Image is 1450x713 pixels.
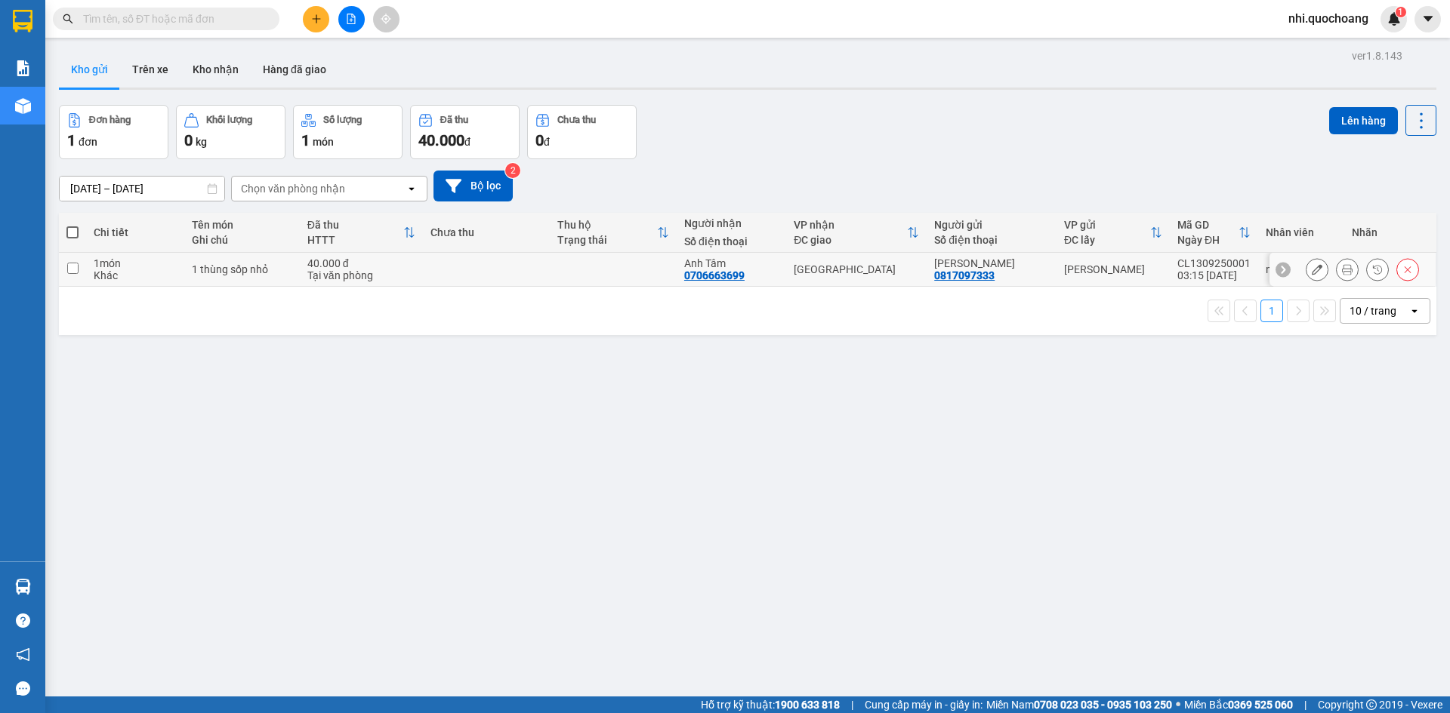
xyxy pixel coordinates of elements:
sup: 2 [505,163,520,178]
button: Kho nhận [180,51,251,88]
span: search [63,14,73,24]
div: 0817097333 [934,269,995,281]
div: Sửa đơn hàng [1306,258,1328,281]
span: 40.000 [418,131,464,149]
div: 10 / trang [1350,303,1396,318]
div: Người gửi [934,219,1049,231]
div: 40.000 đ [307,257,415,269]
span: đ [544,136,550,148]
button: Lên hàng [1329,107,1398,134]
div: Chưa thu [430,226,542,238]
div: Người nhận [684,217,779,229]
button: Kho gửi [59,51,120,88]
button: Khối lượng0kg [176,105,285,159]
input: Tìm tên, số ĐT hoặc mã đơn [83,11,261,27]
span: món [313,136,334,148]
div: 03:15 [DATE] [1177,269,1251,281]
span: copyright [1366,699,1377,710]
img: logo-vxr [13,10,32,32]
span: ⚪️ [1176,702,1180,708]
button: aim [373,6,400,32]
span: kg [196,136,207,148]
div: Anh Tâm [684,257,779,269]
div: Tại văn phòng [307,269,415,281]
div: [GEOGRAPHIC_DATA] [794,263,919,275]
div: Khác [94,269,177,281]
span: đơn [79,136,97,148]
div: VP nhận [794,219,907,231]
div: [PERSON_NAME] [1064,263,1162,275]
span: Hỗ trợ kỹ thuật: [701,696,840,713]
img: icon-new-feature [1387,12,1401,26]
div: Tên món [192,219,292,231]
input: Select a date range. [60,177,224,201]
th: Toggle SortBy [1170,213,1258,253]
button: 1 [1260,300,1283,322]
span: file-add [346,14,356,24]
img: warehouse-icon [15,98,31,114]
span: Miền Bắc [1184,696,1293,713]
div: Khối lượng [206,115,252,125]
div: Số điện thoại [934,234,1049,246]
span: | [851,696,853,713]
div: Đơn hàng [89,115,131,125]
button: plus [303,6,329,32]
button: caret-down [1415,6,1441,32]
strong: 1900 633 818 [775,699,840,711]
div: Mã GD [1177,219,1239,231]
button: Bộ lọc [433,171,513,201]
span: question-circle [16,613,30,628]
span: | [1304,696,1307,713]
div: Ngày ĐH [1177,234,1239,246]
span: 1 [1398,7,1403,17]
button: Đã thu40.000đ [410,105,520,159]
div: Chi tiết [94,226,177,238]
div: ĐC lấy [1064,234,1150,246]
div: 0706663699 [684,269,745,281]
div: HTTT [307,234,403,246]
span: 1 [67,131,76,149]
div: 1 thùng sốp nhỏ [192,263,292,275]
strong: 0708 023 035 - 0935 103 250 [1034,699,1172,711]
div: Đã thu [440,115,468,125]
span: đ [464,136,470,148]
div: ver 1.8.143 [1352,48,1402,64]
button: Trên xe [120,51,180,88]
div: Số điện thoại [684,235,779,247]
div: Đã thu [307,219,403,231]
div: Thu hộ [557,219,657,231]
div: Ghi chú [192,234,292,246]
button: Đơn hàng1đơn [59,105,168,159]
strong: 0369 525 060 [1228,699,1293,711]
img: warehouse-icon [15,579,31,595]
button: file-add [338,6,365,32]
span: Cung cấp máy in - giấy in: [865,696,983,713]
svg: open [1408,305,1421,317]
div: TRẦN THỊ THANH VÂN [934,257,1049,269]
div: ĐC giao [794,234,907,246]
span: aim [381,14,391,24]
div: Nhân viên [1266,226,1337,238]
span: 0 [535,131,544,149]
span: plus [311,14,322,24]
th: Toggle SortBy [300,213,423,253]
span: message [16,681,30,696]
img: solution-icon [15,60,31,76]
th: Toggle SortBy [550,213,677,253]
button: Chưa thu0đ [527,105,637,159]
span: caret-down [1421,12,1435,26]
span: 0 [184,131,193,149]
div: Số lượng [323,115,362,125]
span: Miền Nam [986,696,1172,713]
th: Toggle SortBy [1057,213,1170,253]
div: 1 món [94,257,177,269]
svg: open [406,183,418,195]
div: Nhãn [1352,226,1427,238]
div: nhi.quochoang [1266,263,1337,275]
button: Số lượng1món [293,105,403,159]
div: Chưa thu [557,115,596,125]
span: 1 [301,131,310,149]
div: Trạng thái [557,234,657,246]
span: notification [16,647,30,662]
button: Hàng đã giao [251,51,338,88]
